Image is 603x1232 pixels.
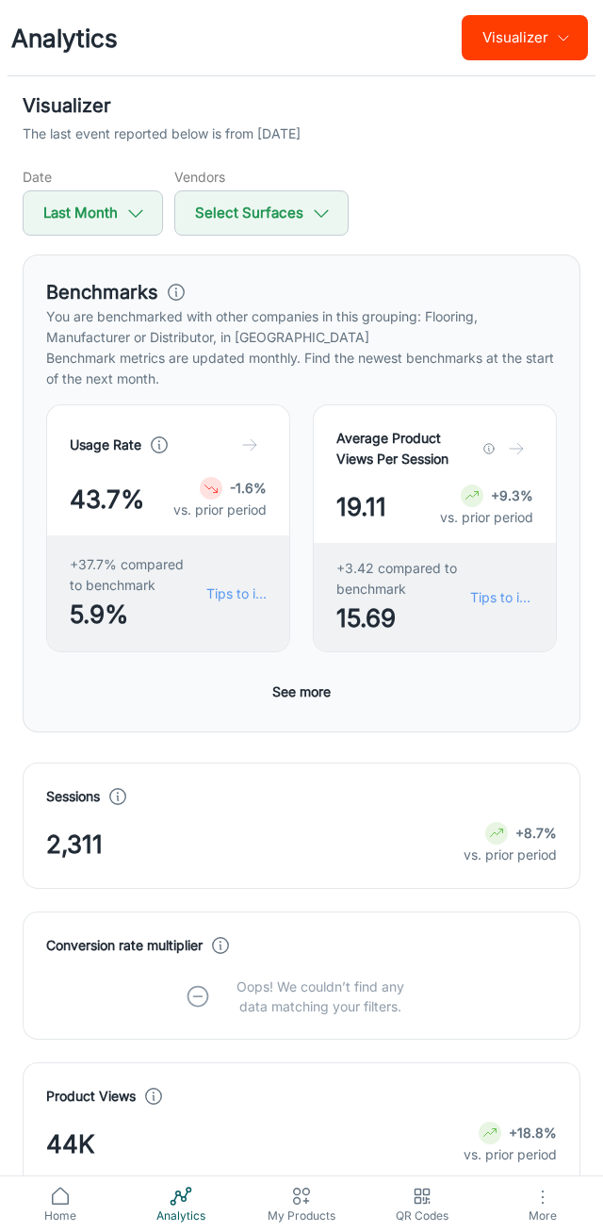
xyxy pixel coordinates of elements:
[491,487,533,503] strong: +9.3%
[515,825,557,841] strong: +8.7%
[230,480,267,496] strong: -1.6%
[23,91,580,120] h2: Visualizer
[494,1208,592,1223] span: More
[46,935,203,956] h4: Conversion rate multiplier
[46,786,100,807] h4: Sessions
[241,1176,362,1232] a: My Products
[23,190,163,236] button: Last Month
[174,167,349,187] h5: Vendors
[46,278,158,306] h3: Benchmarks
[336,488,386,525] span: 19.11
[373,1207,471,1224] span: QR Codes
[11,1207,109,1224] span: Home
[464,1144,557,1165] p: vs. prior period
[46,1125,94,1162] span: 44K
[509,1125,557,1141] strong: +18.8%
[336,600,463,636] span: 15.69
[46,348,557,389] p: Benchmark metrics are updated monthly. Find the newest benchmarks at the start of the next month.
[46,306,557,348] p: You are benchmarked with other companies in this grouping: Flooring, Manufacturer or Distributor,...
[70,554,199,596] span: +37.7% compared to benchmark
[46,1086,136,1107] h4: Product Views
[253,1207,350,1224] span: My Products
[464,845,557,865] p: vs. prior period
[121,1176,241,1232] a: Analytics
[440,507,533,528] p: vs. prior period
[336,558,463,600] span: +3.42 compared to benchmark
[70,435,141,455] h4: Usage Rate
[362,1176,482,1232] a: QR Codes
[70,481,145,517] span: 43.7%
[173,500,267,520] p: vs. prior period
[222,977,418,1016] p: Oops! We couldn’t find any data matching your filters.
[174,190,349,236] button: Select Surfaces
[336,428,475,469] h4: Average Product Views Per Session
[23,167,163,187] h5: Date
[132,1207,230,1224] span: Analytics
[70,596,199,632] span: 5.9%
[482,1176,603,1232] button: More
[462,15,588,60] button: Visualizer
[470,587,533,608] a: Tips to improve
[206,583,267,604] a: Tips to improve
[265,675,338,709] button: See more
[23,123,301,144] p: The last event reported below is from [DATE]
[46,826,103,862] span: 2,311
[11,20,118,57] h1: Analytics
